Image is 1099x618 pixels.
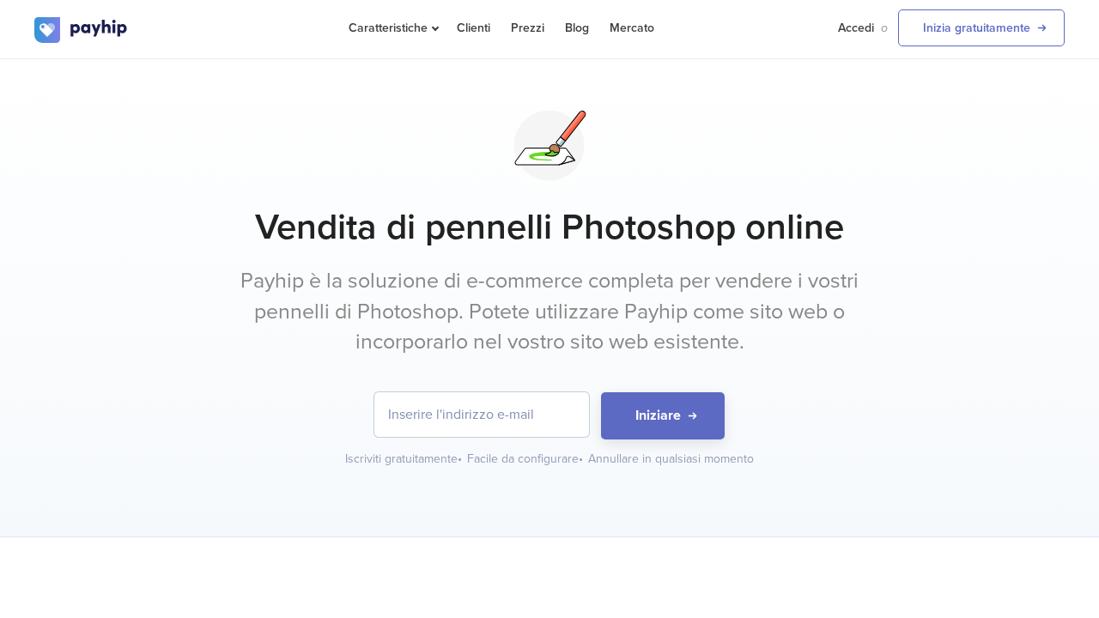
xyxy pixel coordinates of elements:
div: Annullare in qualsiasi momento [588,451,754,468]
span: • [579,451,583,466]
input: Inserire l'indirizzo e-mail [374,392,589,437]
div: Facile da configurare [467,451,585,468]
a: Inizia gratuitamente [898,9,1065,46]
span: Caratteristiche [349,21,436,35]
img: svg+xml;utf8,%3Csvg%20viewBox%3D%220%200%20100%20100%22%20xmlns%3D%22http%3A%2F%2Fwww.w3.org%2F20... [507,102,593,189]
p: Payhip è la soluzione di e-commerce completa per vendere i vostri pennelli di Photoshop. Potete u... [228,266,871,358]
button: Iniziare [601,392,725,439]
h1: Vendita di pennelli Photoshop online [34,206,1065,249]
div: Iscriviti gratuitamente [345,451,464,468]
span: • [458,451,462,466]
img: logo.svg [34,17,129,43]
